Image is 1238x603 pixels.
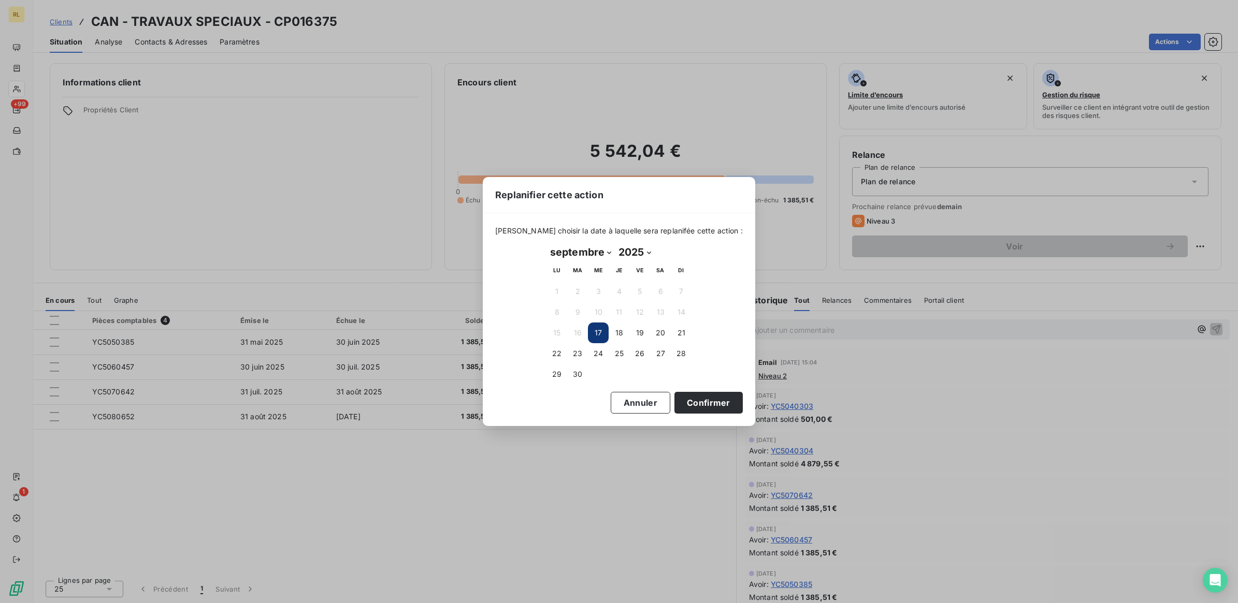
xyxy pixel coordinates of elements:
[609,302,629,322] button: 11
[588,302,609,322] button: 10
[674,392,743,414] button: Confirmer
[671,260,692,281] th: dimanche
[671,281,692,302] button: 7
[629,260,650,281] th: vendredi
[609,343,629,364] button: 25
[567,302,588,322] button: 9
[609,281,629,302] button: 4
[629,302,650,322] button: 12
[671,322,692,343] button: 21
[650,281,671,302] button: 6
[546,302,567,322] button: 8
[671,302,692,322] button: 14
[567,281,588,302] button: 2
[650,343,671,364] button: 27
[588,322,609,343] button: 17
[495,226,743,236] span: [PERSON_NAME] choisir la date à laquelle sera replanifée cette action :
[567,364,588,385] button: 30
[546,281,567,302] button: 1
[567,322,588,343] button: 16
[629,343,650,364] button: 26
[609,260,629,281] th: jeudi
[546,260,567,281] th: lundi
[671,343,692,364] button: 28
[629,281,650,302] button: 5
[650,322,671,343] button: 20
[629,322,650,343] button: 19
[546,343,567,364] button: 22
[546,364,567,385] button: 29
[567,343,588,364] button: 23
[588,260,609,281] th: mercredi
[609,322,629,343] button: 18
[650,260,671,281] th: samedi
[611,392,670,414] button: Annuler
[495,188,603,202] span: Replanifier cette action
[546,322,567,343] button: 15
[1203,568,1228,593] div: Open Intercom Messenger
[588,343,609,364] button: 24
[588,281,609,302] button: 3
[567,260,588,281] th: mardi
[650,302,671,322] button: 13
